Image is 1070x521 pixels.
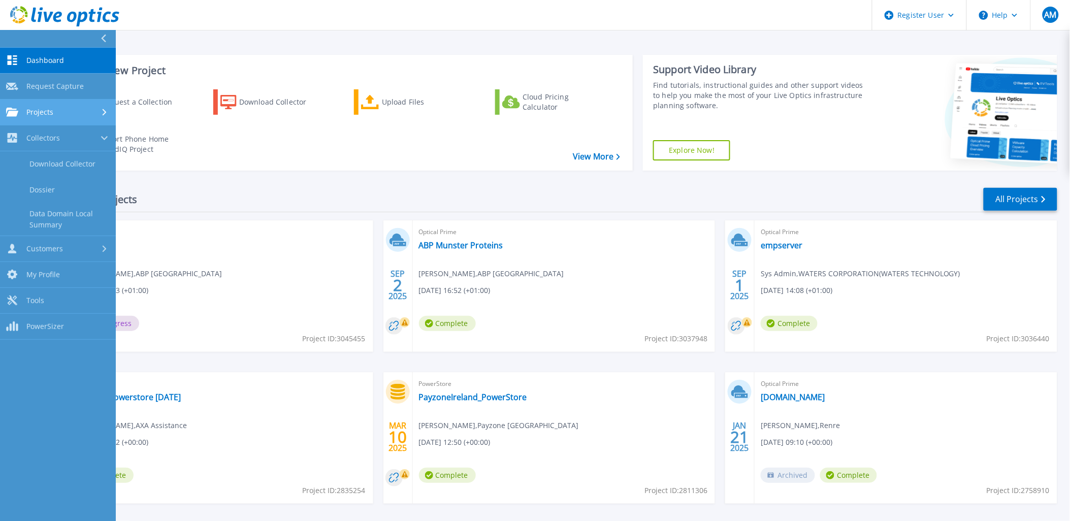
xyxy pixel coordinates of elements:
a: ABP Munster Proteins [419,240,503,250]
span: [DATE] 16:52 (+01:00) [419,285,491,296]
span: Dashboard [26,56,64,65]
a: Download Collector [213,89,327,115]
span: PowerStore [419,378,709,389]
div: Support Video Library [653,63,865,76]
span: Archived [761,468,815,483]
a: PayzoneIreland_PowerStore [419,392,527,402]
span: AM [1044,11,1056,19]
span: [DATE] 09:10 (+00:00) [761,437,832,448]
span: Project ID: 2811306 [644,485,707,496]
span: Request Capture [26,82,84,91]
h3: Start a New Project [72,65,620,76]
span: [PERSON_NAME] , ABP [GEOGRAPHIC_DATA] [419,268,564,279]
a: Explore Now! [653,140,730,160]
span: [PERSON_NAME] , AXA Assistance [77,420,187,431]
span: Complete [761,316,818,331]
a: [DOMAIN_NAME] [761,392,825,402]
div: Download Collector [239,92,320,112]
a: All Projects [984,188,1057,211]
span: Complete [419,316,476,331]
span: [DATE] 12:50 (+00:00) [419,437,491,448]
div: MAR 2025 [388,418,407,455]
span: Optical Prime [77,226,367,238]
span: Project ID: 3036440 [987,333,1050,344]
span: My Profile [26,270,60,279]
span: Project ID: 3045455 [303,333,366,344]
a: Request a Collection [72,89,185,115]
span: [PERSON_NAME] , Renre [761,420,840,431]
span: [PERSON_NAME] , Payzone [GEOGRAPHIC_DATA] [419,420,579,431]
a: Cloud Pricing Calculator [495,89,608,115]
a: View More [573,152,620,161]
span: Project ID: 2835254 [303,485,366,496]
span: Customers [26,244,63,253]
span: Optical Prime [761,226,1051,238]
div: SEP 2025 [388,267,407,304]
span: 2 [393,281,402,289]
div: Find tutorials, instructional guides and other support videos to help you make the most of your L... [653,80,865,111]
a: Athlone Powerstore [DATE] [77,392,181,402]
span: 21 [731,433,749,441]
div: Upload Files [382,92,463,112]
span: [DATE] 14:08 (+01:00) [761,285,832,296]
span: Optical Prime [761,378,1051,389]
span: [PERSON_NAME] , ABP [GEOGRAPHIC_DATA] [77,268,222,279]
span: Tools [26,296,44,305]
div: JAN 2025 [730,418,750,455]
span: PowerSizer [26,322,64,331]
span: 1 [735,281,744,289]
span: 10 [388,433,407,441]
span: Optical Prime [419,226,709,238]
a: empserver [761,240,802,250]
a: Upload Files [354,89,467,115]
span: Projects [26,108,53,117]
div: Import Phone Home CloudIQ Project [100,134,179,154]
span: Project ID: 3037948 [644,333,707,344]
span: Sys Admin , WATERS CORPORATION(WATERS TECHNOLOGY) [761,268,960,279]
div: Cloud Pricing Calculator [523,92,604,112]
span: Collectors [26,134,60,143]
div: SEP 2025 [730,267,750,304]
span: Project ID: 2758910 [987,485,1050,496]
span: Complete [419,468,476,483]
span: Complete [820,468,877,483]
div: Request a Collection [101,92,182,112]
span: PowerStore [77,378,367,389]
